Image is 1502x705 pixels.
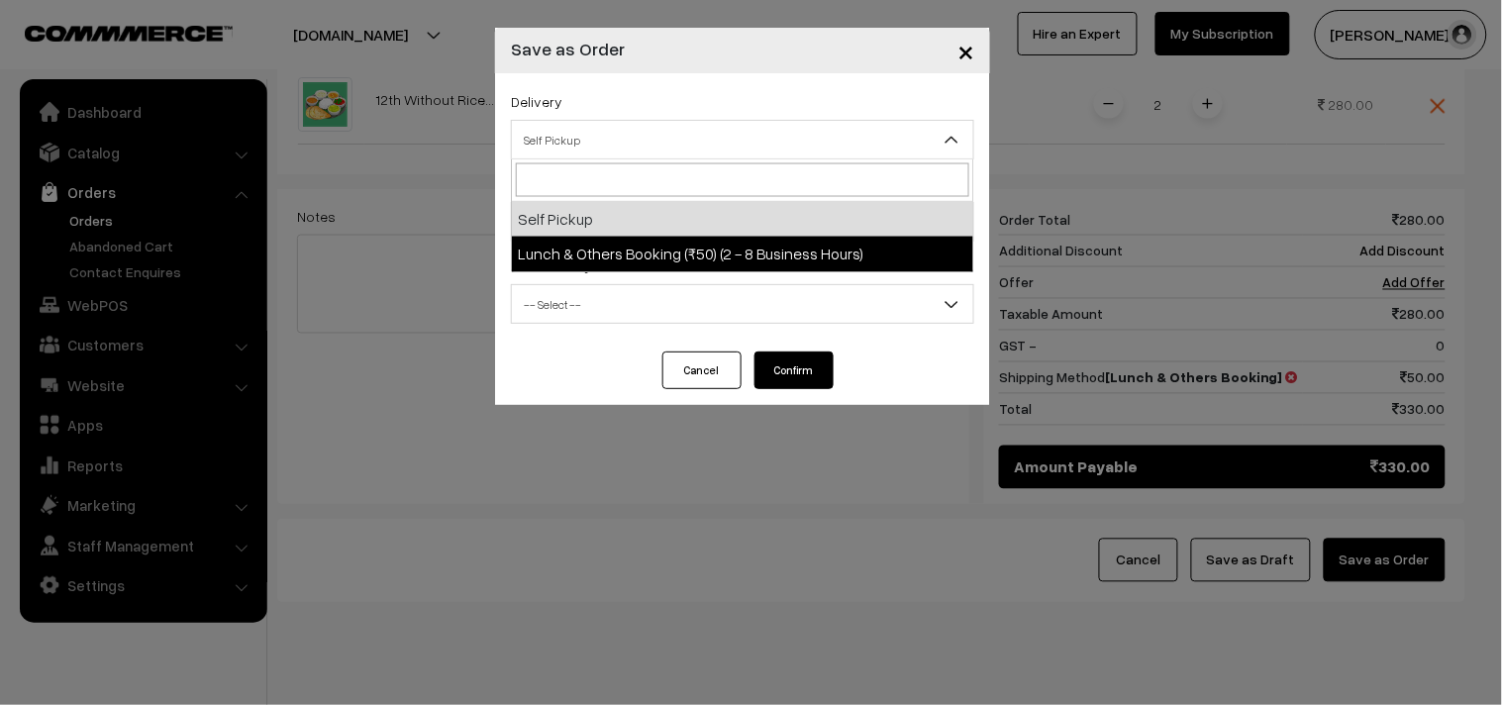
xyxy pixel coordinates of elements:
span: Self Pickup [512,123,973,157]
li: Self Pickup [512,201,973,237]
span: × [957,32,974,68]
span: -- Select -- [511,284,974,324]
li: Lunch & Others Booking (₹50) (2 - 8 Business Hours) [512,237,973,272]
h4: Save as Order [511,36,625,62]
button: Confirm [754,352,834,389]
label: Delivery [511,91,562,112]
span: -- Select -- [512,287,973,322]
button: Close [942,20,990,81]
button: Cancel [662,352,742,389]
span: Self Pickup [511,120,974,159]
